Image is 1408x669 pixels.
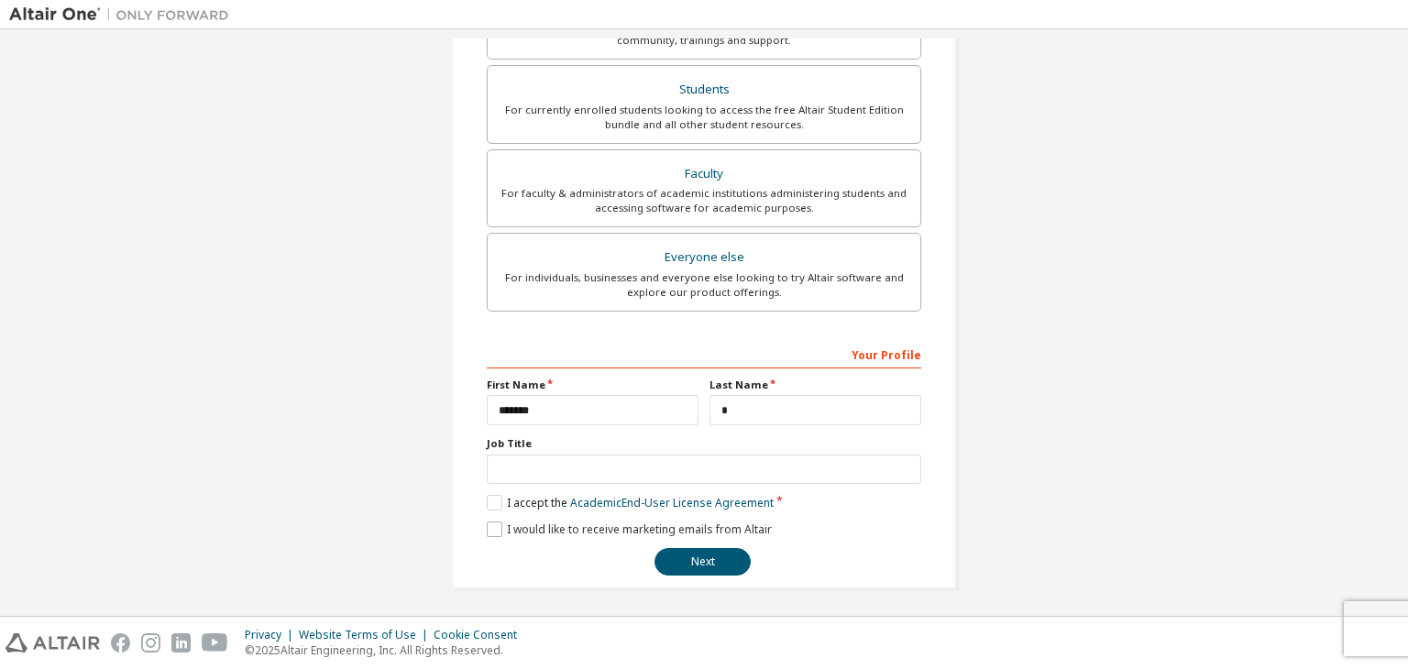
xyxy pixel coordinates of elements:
div: Cookie Consent [434,628,528,642]
img: Altair One [9,5,238,24]
div: Your Profile [487,339,921,368]
div: Students [499,77,909,103]
label: I would like to receive marketing emails from Altair [487,521,772,537]
a: Academic End-User License Agreement [570,495,774,510]
label: First Name [487,378,698,392]
button: Next [654,548,751,576]
div: Privacy [245,628,299,642]
div: For faculty & administrators of academic institutions administering students and accessing softwa... [499,186,909,215]
div: Everyone else [499,245,909,270]
img: linkedin.svg [171,633,191,653]
p: © 2025 Altair Engineering, Inc. All Rights Reserved. [245,642,528,658]
img: instagram.svg [141,633,160,653]
div: Faculty [499,161,909,187]
div: For individuals, businesses and everyone else looking to try Altair software and explore our prod... [499,270,909,300]
img: altair_logo.svg [5,633,100,653]
img: facebook.svg [111,633,130,653]
label: I accept the [487,495,774,510]
div: Website Terms of Use [299,628,434,642]
img: youtube.svg [202,633,228,653]
div: For currently enrolled students looking to access the free Altair Student Edition bundle and all ... [499,103,909,132]
label: Job Title [487,436,921,451]
label: Last Name [709,378,921,392]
